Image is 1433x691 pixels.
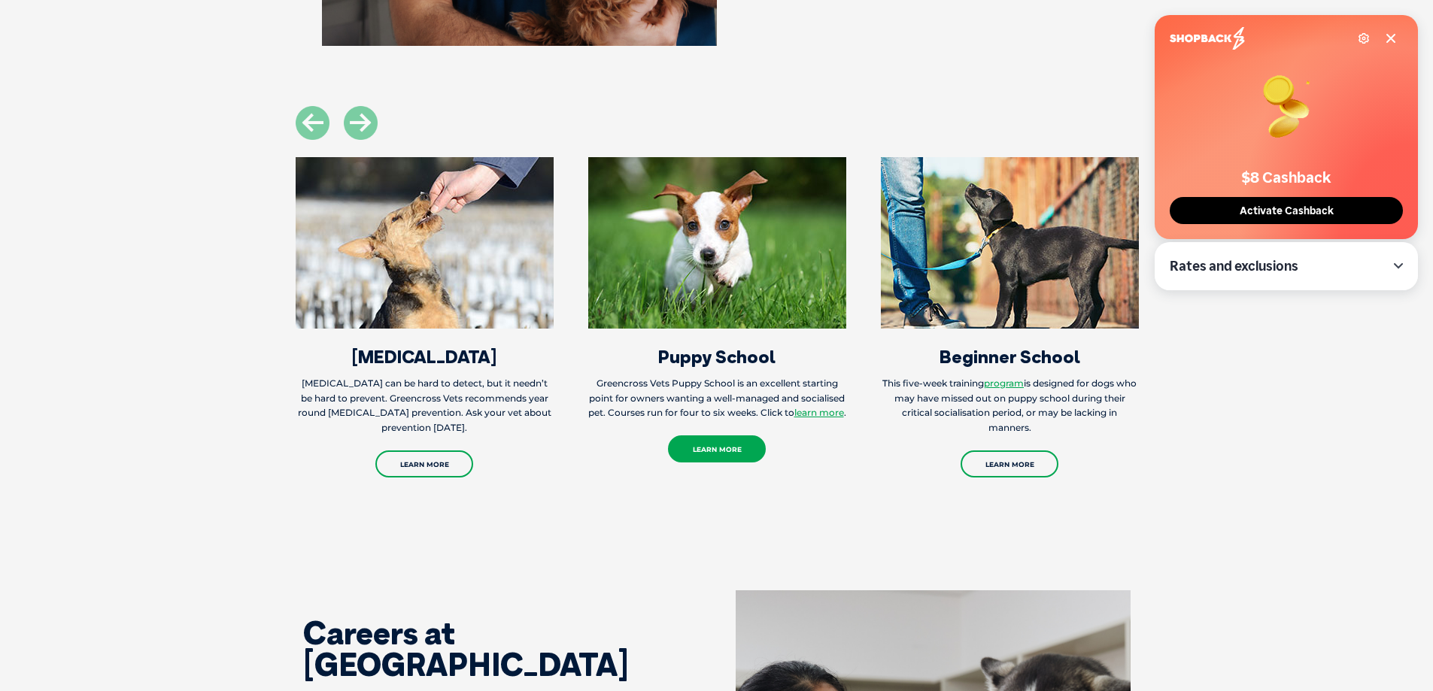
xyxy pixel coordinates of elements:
[961,450,1058,477] a: Learn More
[296,376,554,436] p: [MEDICAL_DATA] can be hard to detect, but it needn’t be hard to prevent. Greencross Vets recommen...
[794,407,844,418] a: learn more
[296,347,554,365] h3: [MEDICAL_DATA]
[588,347,846,365] h3: Puppy School
[668,435,766,462] a: Learn More
[588,376,846,421] p: Greencross Vets Puppy School is an excellent starting point for owners wanting a well-managed and...
[881,347,1139,365] h3: Beginner School
[881,376,1139,436] p: This five-week training is designed for dogs who may have missed out on puppy school during their...
[303,617,619,680] h2: Careers at [GEOGRAPHIC_DATA]
[375,450,473,477] a: Learn More
[984,377,1024,389] a: program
